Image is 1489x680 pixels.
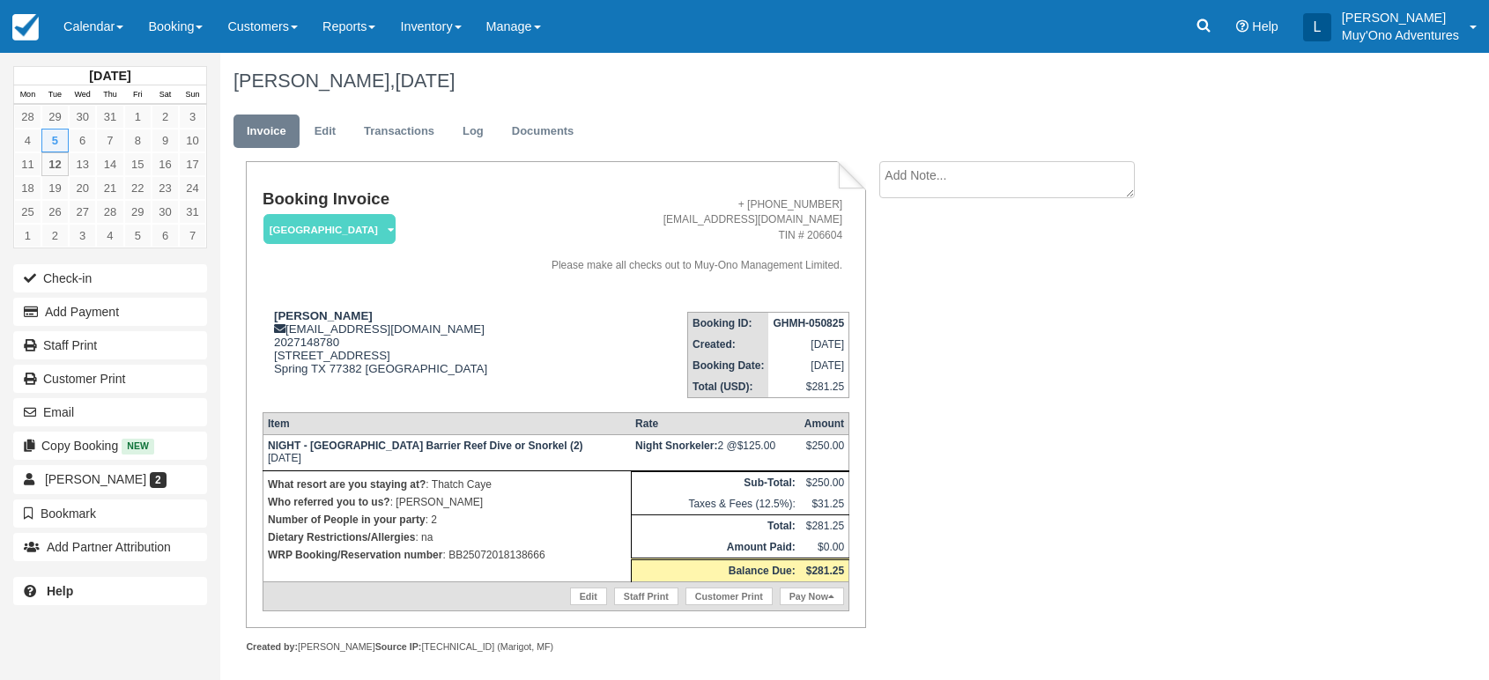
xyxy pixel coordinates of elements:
a: 25 [14,200,41,224]
a: Pay Now [780,588,844,605]
a: 27 [69,200,96,224]
a: 13 [69,152,96,176]
a: Staff Print [614,588,678,605]
a: 14 [96,152,123,176]
th: Amount Paid: [631,536,800,559]
a: 7 [96,129,123,152]
a: 23 [152,176,179,200]
a: Customer Print [13,365,207,393]
strong: NIGHT - [GEOGRAPHIC_DATA] Barrier Reef Dive or Snorkel (2) [268,440,583,452]
a: 24 [179,176,206,200]
strong: $281.25 [806,565,844,577]
a: Documents [499,115,588,149]
a: Staff Print [13,331,207,359]
a: 30 [69,105,96,129]
button: Check-in [13,264,207,292]
a: 5 [41,129,69,152]
td: 2 @ [631,434,800,470]
td: $281.25 [768,376,848,398]
p: : [PERSON_NAME] [268,493,626,511]
span: New [122,439,154,454]
td: [DATE] [768,355,848,376]
p: : na [268,528,626,546]
button: Bookmark [13,499,207,528]
a: 19 [41,176,69,200]
a: 3 [179,105,206,129]
th: Wed [69,85,96,105]
strong: [DATE] [89,69,130,83]
th: Thu [96,85,123,105]
a: [GEOGRAPHIC_DATA] [263,213,389,246]
strong: Who referred you to us? [268,496,390,508]
td: $31.25 [800,493,849,515]
a: 31 [179,200,206,224]
div: [PERSON_NAME] [TECHNICAL_ID] (Marigot, MF) [246,640,865,654]
a: 18 [14,176,41,200]
a: 3 [69,224,96,248]
p: : 2 [268,511,626,528]
div: [EMAIL_ADDRESS][DOMAIN_NAME] 2027148780 [STREET_ADDRESS] Spring TX 77382 [GEOGRAPHIC_DATA] [263,309,512,397]
th: Sub-Total: [631,471,800,493]
td: [DATE] [768,334,848,355]
a: Help [13,577,207,605]
p: Muy'Ono Adventures [1342,26,1459,44]
a: 1 [124,105,152,129]
a: 29 [124,200,152,224]
th: Tue [41,85,69,105]
p: [PERSON_NAME] [1342,9,1459,26]
th: Amount [800,412,849,434]
td: [DATE] [263,434,631,470]
a: 8 [124,129,152,152]
th: Sat [152,85,179,105]
span: 2 [150,472,167,488]
strong: WRP Booking/Reservation number [268,549,442,561]
span: [DATE] [395,70,455,92]
h1: Booking Invoice [263,190,512,209]
div: $250.00 [804,440,844,466]
a: Log [449,115,497,149]
th: Item [263,412,631,434]
h1: [PERSON_NAME], [233,70,1324,92]
button: Email [13,398,207,426]
a: Edit [301,115,349,149]
strong: GHMH-050825 [773,317,844,329]
button: Add Payment [13,298,207,326]
strong: Dietary Restrictions/Allergies [268,531,415,543]
a: 22 [124,176,152,200]
th: Rate [631,412,800,434]
em: [GEOGRAPHIC_DATA] [263,214,396,245]
a: 17 [179,152,206,176]
th: Total (USD): [688,376,769,398]
strong: What resort are you staying at? [268,478,426,491]
a: 28 [96,200,123,224]
th: Booking Date: [688,355,769,376]
th: Balance Due: [631,558,800,581]
div: L [1303,13,1331,41]
img: checkfront-main-nav-mini-logo.png [12,14,39,41]
a: Transactions [351,115,448,149]
a: 6 [69,129,96,152]
strong: Source IP: [375,641,422,652]
a: Invoice [233,115,300,149]
span: Help [1252,19,1278,33]
a: 6 [152,224,179,248]
a: 29 [41,105,69,129]
p: : BB25072018138666 [268,546,626,564]
a: 4 [14,129,41,152]
a: Edit [570,588,607,605]
th: Mon [14,85,41,105]
td: Taxes & Fees (12.5%): [631,493,800,515]
strong: Number of People in your party [268,514,426,526]
a: 5 [124,224,152,248]
i: Help [1236,20,1248,33]
a: [PERSON_NAME] 2 [13,465,207,493]
button: Copy Booking New [13,432,207,460]
p: : Thatch Caye [268,476,626,493]
th: Sun [179,85,206,105]
strong: Night Snorkeler [635,440,717,452]
strong: [PERSON_NAME] [274,309,373,322]
a: 2 [152,105,179,129]
td: $281.25 [800,514,849,536]
a: 1 [14,224,41,248]
a: 20 [69,176,96,200]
